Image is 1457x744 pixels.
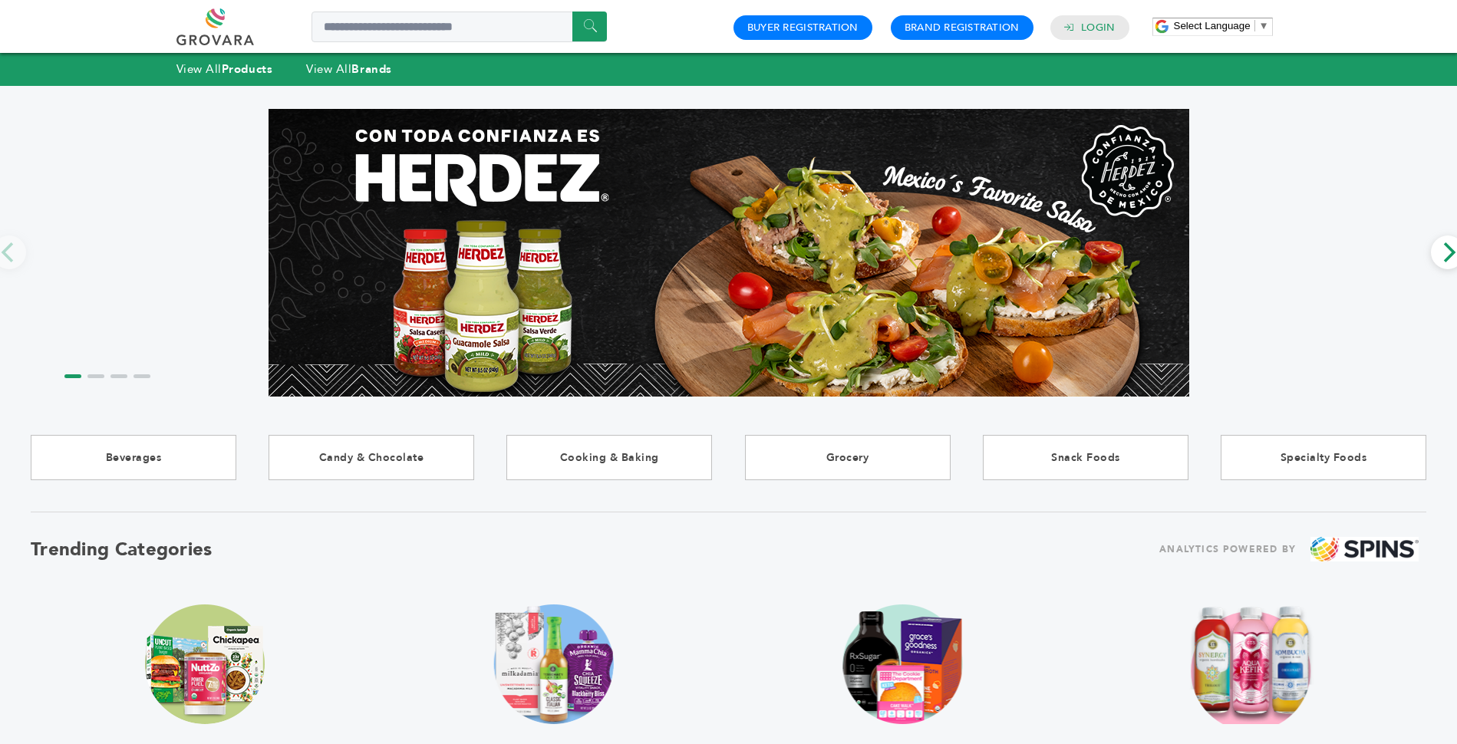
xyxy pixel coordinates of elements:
input: Search a product or brand... [312,12,607,42]
a: Beverages [31,435,236,480]
li: Page dot 2 [87,374,104,378]
a: Snack Foods [983,435,1188,480]
li: Page dot 4 [134,374,150,378]
strong: Products [222,61,272,77]
li: Page dot 1 [64,374,81,378]
img: claim_vegan Trending Image [1190,604,1314,724]
span: ​ [1254,20,1255,31]
li: Page dot 3 [110,374,127,378]
img: Marketplace Top Banner 1 [269,109,1189,397]
span: ▼ [1259,20,1269,31]
span: Select Language [1174,20,1251,31]
a: Cooking & Baking [506,435,712,480]
strong: Brands [351,61,391,77]
a: Specialty Foods [1221,435,1426,480]
span: ANALYTICS POWERED BY [1159,540,1296,559]
a: Brand Registration [905,21,1020,35]
a: View AllProducts [176,61,273,77]
a: Buyer Registration [747,21,859,35]
h2: Trending Categories [31,537,213,562]
img: claim_ketogenic Trending Image [843,604,963,724]
img: spins.png [1310,537,1419,562]
a: Login [1081,21,1115,35]
a: Grocery [745,435,951,480]
img: claim_dairy_free Trending Image [494,604,614,724]
a: View AllBrands [306,61,392,77]
a: Select Language​ [1174,20,1269,31]
a: Candy & Chocolate [269,435,474,480]
img: claim_plant_based Trending Image [145,604,265,724]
